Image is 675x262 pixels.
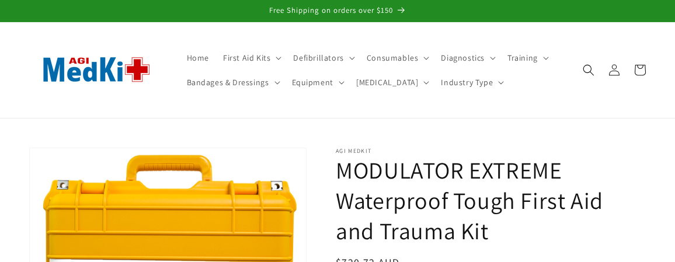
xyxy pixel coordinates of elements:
span: Training [507,53,538,63]
span: Equipment [292,77,333,88]
summary: Bandages & Dressings [180,70,285,95]
span: Consumables [367,53,419,63]
summary: [MEDICAL_DATA] [349,70,434,95]
span: [MEDICAL_DATA] [356,77,418,88]
p: AGI MedKit [336,148,646,155]
summary: Training [500,46,554,70]
summary: Industry Type [434,70,509,95]
summary: Defibrillators [286,46,359,70]
summary: First Aid Kits [216,46,286,70]
span: Home [187,53,209,63]
span: Bandages & Dressings [187,77,269,88]
span: Diagnostics [441,53,485,63]
span: First Aid Kits [223,53,270,63]
p: Free Shipping on orders over $150 [12,6,663,16]
summary: Diagnostics [434,46,500,70]
summary: Consumables [360,46,434,70]
span: Defibrillators [293,53,343,63]
img: AGI MedKit [29,38,163,102]
summary: Equipment [285,70,349,95]
span: Industry Type [441,77,493,88]
h1: MODULATOR EXTREME Waterproof Tough First Aid and Trauma Kit [336,155,646,246]
summary: Search [576,57,601,83]
a: Home [180,46,216,70]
